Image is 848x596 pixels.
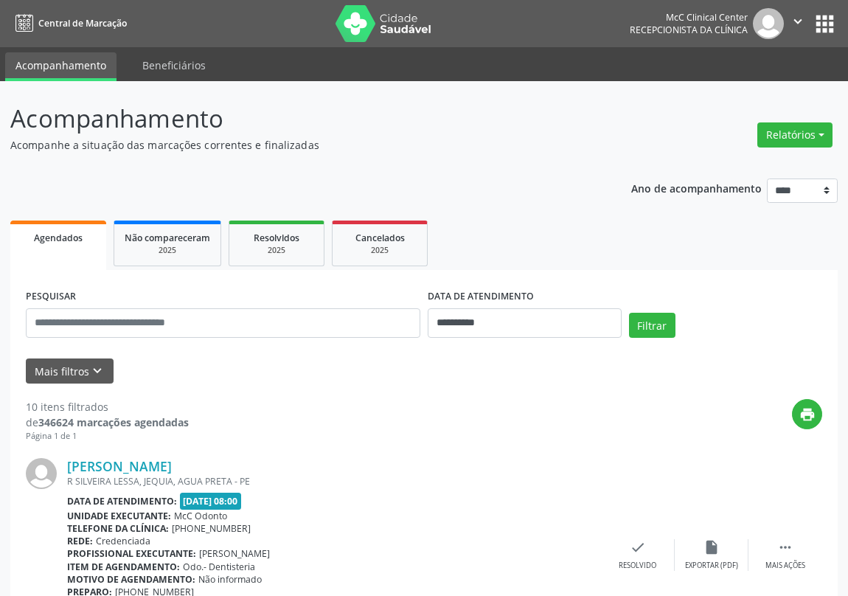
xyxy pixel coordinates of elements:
a: [PERSON_NAME] [67,458,172,474]
span: Recepcionista da clínica [630,24,748,36]
span: [PHONE_NUMBER] [172,522,251,535]
b: Motivo de agendamento: [67,573,195,586]
span: Resolvidos [254,232,299,244]
button: apps [812,11,838,37]
i: keyboard_arrow_down [89,363,105,379]
label: DATA DE ATENDIMENTO [428,285,534,308]
span: Agendados [34,232,83,244]
b: Unidade executante: [67,510,171,522]
a: Acompanhamento [5,52,117,81]
div: 2025 [343,245,417,256]
button: Filtrar [629,313,675,338]
div: 10 itens filtrados [26,399,189,415]
b: Rede: [67,535,93,547]
a: Central de Marcação [10,11,127,35]
i:  [777,539,793,555]
span: Central de Marcação [38,17,127,30]
img: img [26,458,57,489]
i: print [799,406,816,423]
span: Odo.- Dentisteria [183,561,255,573]
button: Relatórios [757,122,833,148]
a: Beneficiários [132,52,216,78]
p: Acompanhe a situação das marcações correntes e finalizadas [10,137,589,153]
button:  [784,8,812,39]
button: print [792,399,822,429]
b: Profissional executante: [67,547,196,560]
p: Ano de acompanhamento [631,179,762,197]
div: 2025 [240,245,313,256]
div: Página 1 de 1 [26,430,189,443]
label: PESQUISAR [26,285,76,308]
span: Credenciada [96,535,150,547]
b: Telefone da clínica: [67,522,169,535]
span: [PERSON_NAME] [199,547,270,560]
div: McC Clinical Center [630,11,748,24]
span: McC Odonto [174,510,227,522]
div: de [26,415,189,430]
b: Data de atendimento: [67,495,177,507]
img: img [753,8,784,39]
div: Exportar (PDF) [685,561,738,571]
div: Resolvido [619,561,656,571]
div: Mais ações [765,561,805,571]
div: R SILVEIRA LESSA, JEQUIA, AGUA PRETA - PE [67,475,601,488]
i: check [630,539,646,555]
i:  [790,13,806,30]
button: Mais filtroskeyboard_arrow_down [26,358,114,384]
div: 2025 [125,245,210,256]
span: Não compareceram [125,232,210,244]
p: Acompanhamento [10,100,589,137]
span: Não informado [198,573,262,586]
strong: 346624 marcações agendadas [38,415,189,429]
span: [DATE] 08:00 [180,493,242,510]
i: insert_drive_file [703,539,720,555]
b: Item de agendamento: [67,561,180,573]
span: Cancelados [355,232,405,244]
